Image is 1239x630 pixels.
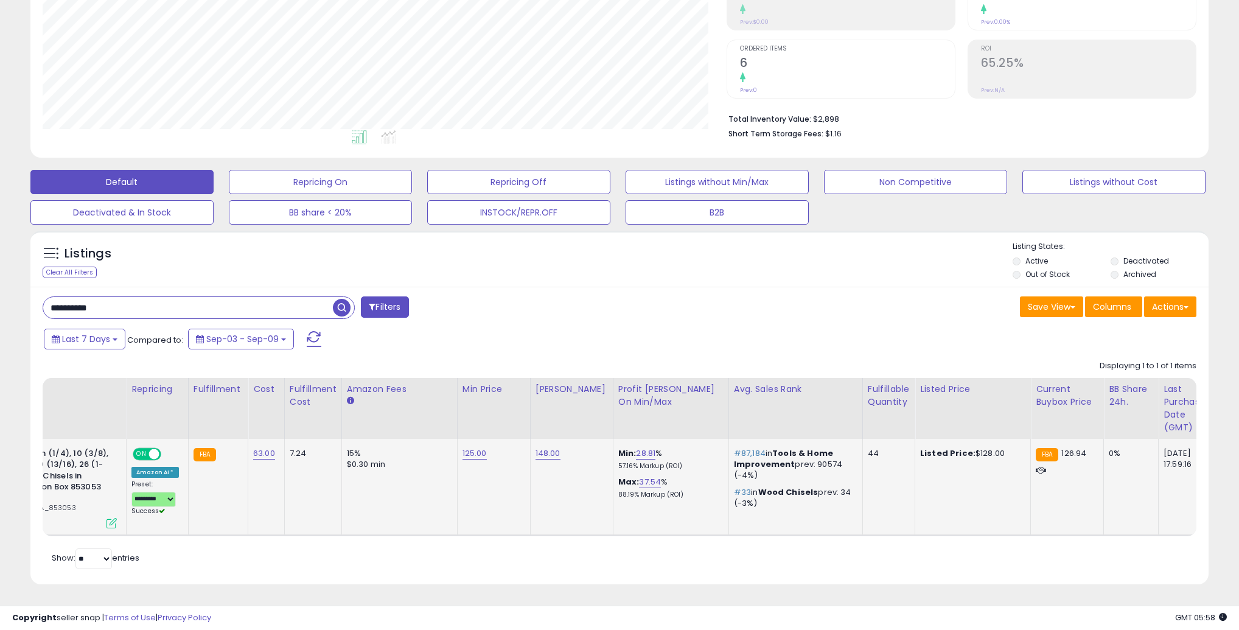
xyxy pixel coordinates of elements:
div: seller snap | | [12,612,211,624]
div: $128.00 [920,448,1021,459]
div: Listed Price [920,383,1025,396]
div: 0% [1109,448,1149,459]
div: Min Price [462,383,525,396]
p: 88.19% Markup (ROI) [618,491,719,499]
label: Deactivated [1123,256,1169,266]
p: Listing States: [1013,241,1209,253]
div: Clear All Filters [43,267,97,278]
div: Avg. Sales Rank [734,383,857,396]
button: Last 7 Days [44,329,125,349]
small: Prev: 0 [740,86,757,94]
div: 7.24 [290,448,332,459]
li: $2,898 [728,111,1188,125]
a: 125.00 [462,447,487,460]
button: Save View [1020,296,1083,317]
span: Columns [1093,301,1131,313]
a: Privacy Policy [158,612,211,623]
span: Success [131,506,165,516]
small: Prev: N/A [981,86,1005,94]
button: BB share < 20% [229,200,412,225]
span: Last 7 Days [62,333,110,345]
span: 126.94 [1061,447,1086,459]
b: Total Inventory Value: [728,114,811,124]
div: % [618,477,719,499]
h2: 6 [740,56,955,72]
span: $1.16 [825,128,842,139]
a: 37.54 [639,476,661,488]
button: B2B [626,200,809,225]
small: Prev: $0.00 [740,18,769,26]
div: Displaying 1 to 1 of 1 items [1100,360,1196,372]
span: Show: entries [52,552,139,564]
div: 15% [347,448,448,459]
span: Ordered Items [740,46,955,52]
b: Max: [618,476,640,488]
div: Profit [PERSON_NAME] on Min/Max [618,383,724,408]
button: Actions [1144,296,1196,317]
b: Listed Price: [920,447,975,459]
p: in prev: 90574 (-4%) [734,448,853,481]
div: Amazon Fees [347,383,452,396]
div: BB Share 24h. [1109,383,1153,408]
b: Short Term Storage Fees: [728,128,823,139]
div: [PERSON_NAME] [536,383,608,396]
div: Preset: [131,480,179,516]
small: Amazon Fees. [347,396,354,407]
button: Repricing On [229,170,412,194]
b: Min: [618,447,637,459]
button: INSTOCK/REPR.OFF [427,200,610,225]
p: in prev: 34 (-3%) [734,487,853,509]
span: ON [134,449,149,459]
div: Current Buybox Price [1036,383,1098,408]
div: 44 [868,448,906,459]
strong: Copyright [12,612,57,623]
label: Active [1025,256,1048,266]
p: 57.16% Markup (ROI) [618,462,719,471]
th: The percentage added to the cost of goods (COGS) that forms the calculator for Min & Max prices. [613,378,728,439]
a: 63.00 [253,447,275,460]
a: 148.00 [536,447,560,460]
span: Sep-03 - Sep-09 [206,333,279,345]
small: Prev: 0.00% [981,18,1010,26]
button: Deactivated & In Stock [30,200,214,225]
div: Fulfillment [194,383,243,396]
label: Archived [1123,269,1156,279]
button: Repricing Off [427,170,610,194]
div: $0.30 min [347,459,448,470]
button: Filters [361,296,408,318]
div: Amazon AI * [131,467,179,478]
button: Listings without Cost [1022,170,1206,194]
div: % [618,448,719,471]
span: Wood Chisels [758,486,818,498]
button: Non Competitive [824,170,1007,194]
span: #87,184 [734,447,766,459]
small: FBA [194,448,216,461]
div: [DATE] 17:59:16 [1164,448,1204,470]
span: 2025-09-17 05:58 GMT [1175,612,1227,623]
button: Columns [1085,296,1142,317]
small: FBA [1036,448,1058,461]
button: Sep-03 - Sep-09 [188,329,294,349]
a: Terms of Use [104,612,156,623]
div: Fulfillment Cost [290,383,337,408]
label: Out of Stock [1025,269,1070,279]
div: Fulfillable Quantity [868,383,910,408]
a: 28.81 [636,447,655,460]
div: Cost [253,383,279,396]
span: ROI [981,46,1196,52]
span: Compared to: [127,334,183,346]
span: Tools & Home Improvement [734,447,833,470]
span: #33 [734,486,751,498]
button: Default [30,170,214,194]
button: Listings without Min/Max [626,170,809,194]
div: Repricing [131,383,183,396]
h2: 65.25% [981,56,1196,72]
h5: Listings [65,245,111,262]
div: Last Purchase Date (GMT) [1164,383,1208,434]
span: OFF [159,449,179,459]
